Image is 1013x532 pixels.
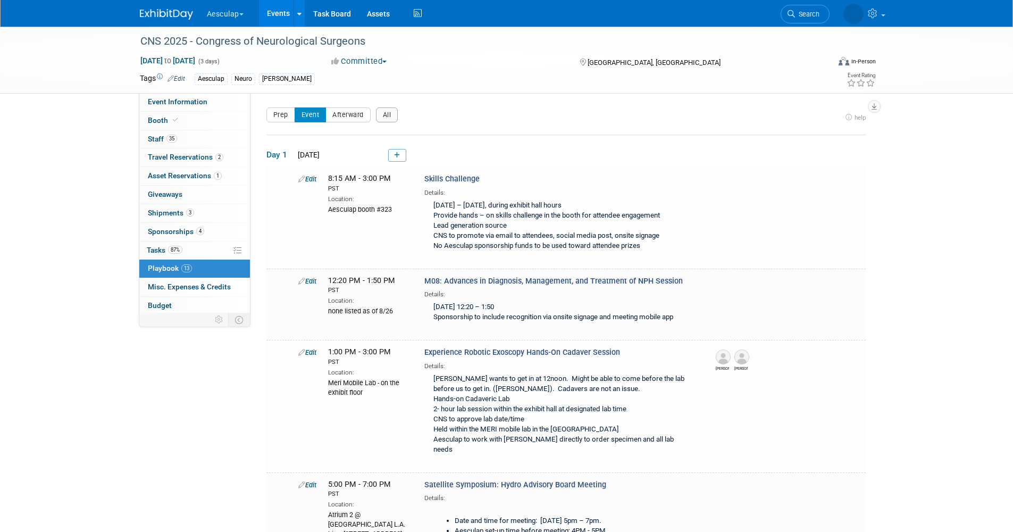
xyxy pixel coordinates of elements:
img: Dr. Jeffrey Beecher [716,350,731,364]
span: Playbook [148,264,192,272]
div: Details: [424,287,698,299]
span: 12:20 PM - 1:50 PM [328,276,408,295]
span: 87% [168,246,182,254]
li: Date and time for meeting: [DATE] 5pm – 7pm. [455,516,692,526]
span: Booth [148,116,180,124]
div: Meri Mobile Lab - on the exhibit floor [328,377,408,397]
div: Location: [328,193,408,204]
span: Day 1 [266,149,293,161]
span: 35 [166,135,177,143]
div: PST [328,490,408,498]
span: 5:00 PM - 7:00 PM [328,480,408,498]
td: Toggle Event Tabs [228,313,250,327]
button: Afterward [325,107,371,122]
a: Booth [139,112,250,130]
span: Satellite Symposium: Hydro Advisory Board Meeting [424,480,606,489]
a: Budget [139,297,250,315]
div: [DATE] 12:20 – 1:50 Sponsorship to include recognition via onsite signage and meeting mobile app [424,299,698,327]
span: Misc. Expenses & Credits [148,282,231,291]
a: Travel Reservations2 [139,148,250,167]
span: 2 [215,153,223,161]
a: Edit [168,75,185,82]
span: Tasks [147,246,182,254]
div: Event Format [767,55,876,71]
div: Neuro [231,73,255,85]
span: Staff [148,135,177,143]
a: Giveaways [139,186,250,204]
span: 1:00 PM - 3:00 PM [328,347,408,366]
span: to [163,56,173,65]
span: [DATE] [DATE] [140,56,196,65]
div: Aesculap booth #323 [328,204,408,214]
div: Aesculap [195,73,228,85]
a: Staff35 [139,130,250,148]
div: In-Person [851,57,876,65]
div: PST [328,286,408,295]
span: Sponsorships [148,227,204,236]
span: 4 [196,227,204,235]
div: none listed as of 8/26 [328,305,408,316]
i: Booth reservation complete [173,117,178,123]
a: Edit [298,175,316,183]
button: Event [295,107,326,122]
button: Committed [328,56,391,67]
div: [PERSON_NAME] wants to get in at 12noon. Might be able to come before the lab before us to get in... [424,371,698,459]
a: Event Information [139,93,250,111]
span: Search [795,10,819,18]
div: Location: [328,498,408,509]
span: Asset Reservations [148,171,222,180]
a: Sponsorships4 [139,223,250,241]
span: Giveaways [148,190,182,198]
div: Details: [424,359,698,371]
a: Edit [298,481,316,489]
img: ExhibitDay [140,9,193,20]
div: Location: [328,295,408,305]
td: Personalize Event Tab Strip [210,313,229,327]
span: [GEOGRAPHIC_DATA], [GEOGRAPHIC_DATA] [588,59,721,66]
button: Prep [266,107,295,122]
div: Details: [424,491,698,503]
span: (3 days) [197,58,220,65]
div: PST [328,185,408,193]
span: Skills Challenge [424,174,480,184]
span: help [855,114,866,121]
div: CNS 2025 - Congress of Neurological Surgeons [137,32,814,51]
span: Budget [148,301,172,310]
span: M08: Advances in Diagnosis, Management, and Treatment of NPH Session [424,277,683,286]
a: Shipments3 [139,204,250,222]
div: [DATE] – [DATE], during exhibit hall hours Provide hands – on skills challenge in the booth for a... [424,197,698,255]
div: Location: [328,367,408,377]
button: All [376,107,398,122]
span: Travel Reservations [148,153,223,161]
img: Ryan Mancini [734,350,749,364]
td: Tags [140,73,185,85]
a: Search [781,5,830,23]
span: Shipments [148,209,194,217]
span: Event Information [148,97,207,106]
span: [DATE] [295,151,320,159]
a: Playbook13 [139,260,250,278]
a: Edit [298,277,316,285]
span: Experience Robotic Exoscopy Hands-On Cadaver Session [424,348,620,357]
span: 3 [186,209,194,217]
div: Event Rating [847,73,875,78]
div: [PERSON_NAME] [259,73,315,85]
a: Edit [298,348,316,356]
div: Ryan Mancini [734,364,748,371]
a: Tasks87% [139,242,250,260]
div: PST [328,358,408,367]
img: Linda Zeller [843,4,864,24]
a: Misc. Expenses & Credits [139,278,250,296]
span: 8:15 AM - 3:00 PM [328,174,408,193]
div: Details: [424,185,698,197]
span: 1 [214,172,222,180]
span: 13 [181,264,192,272]
a: Asset Reservations1 [139,167,250,185]
img: Format-Inperson.png [839,57,849,65]
div: Dr. Jeffrey Beecher [716,364,729,371]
